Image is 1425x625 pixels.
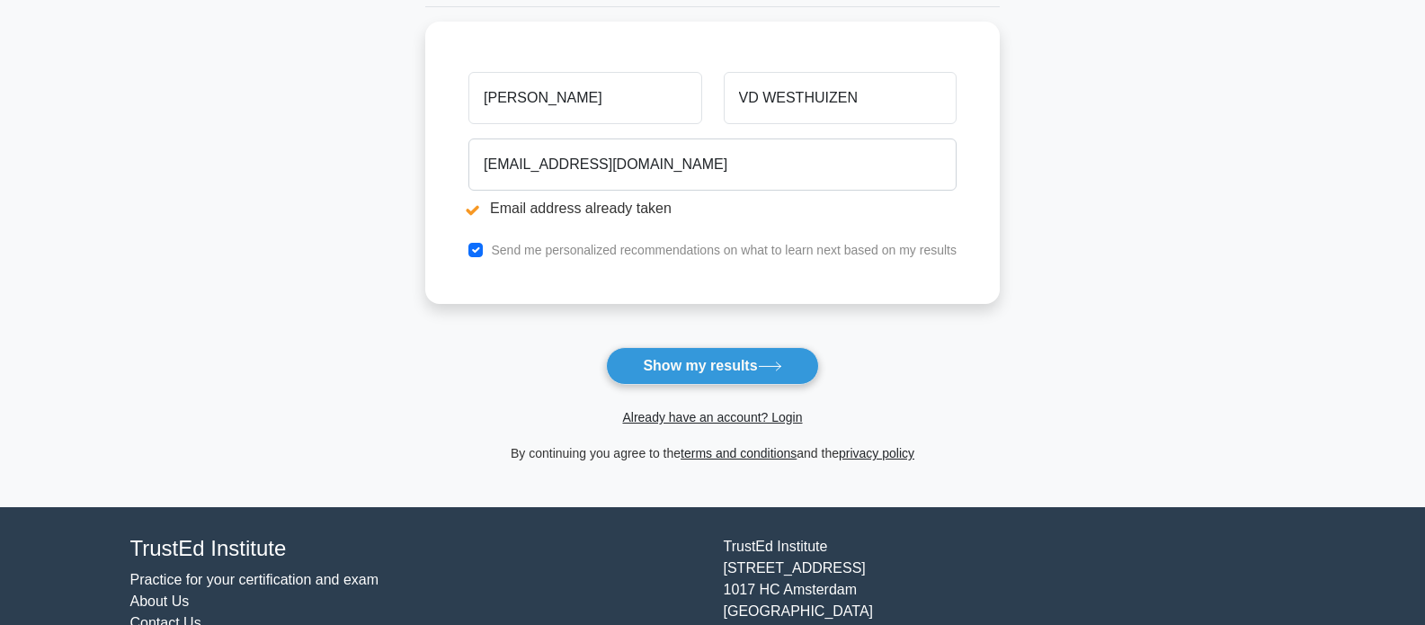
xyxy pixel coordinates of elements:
a: Already have an account? Login [622,410,802,424]
button: Show my results [606,347,818,385]
label: Send me personalized recommendations on what to learn next based on my results [491,243,957,257]
div: By continuing you agree to the and the [414,442,1011,464]
a: terms and conditions [681,446,797,460]
a: About Us [130,594,190,609]
a: privacy policy [839,446,914,460]
li: Email address already taken [468,198,957,219]
input: Email [468,138,957,191]
input: Last name [724,72,957,124]
a: Practice for your certification and exam [130,572,379,587]
input: First name [468,72,701,124]
h4: TrustEd Institute [130,536,702,562]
